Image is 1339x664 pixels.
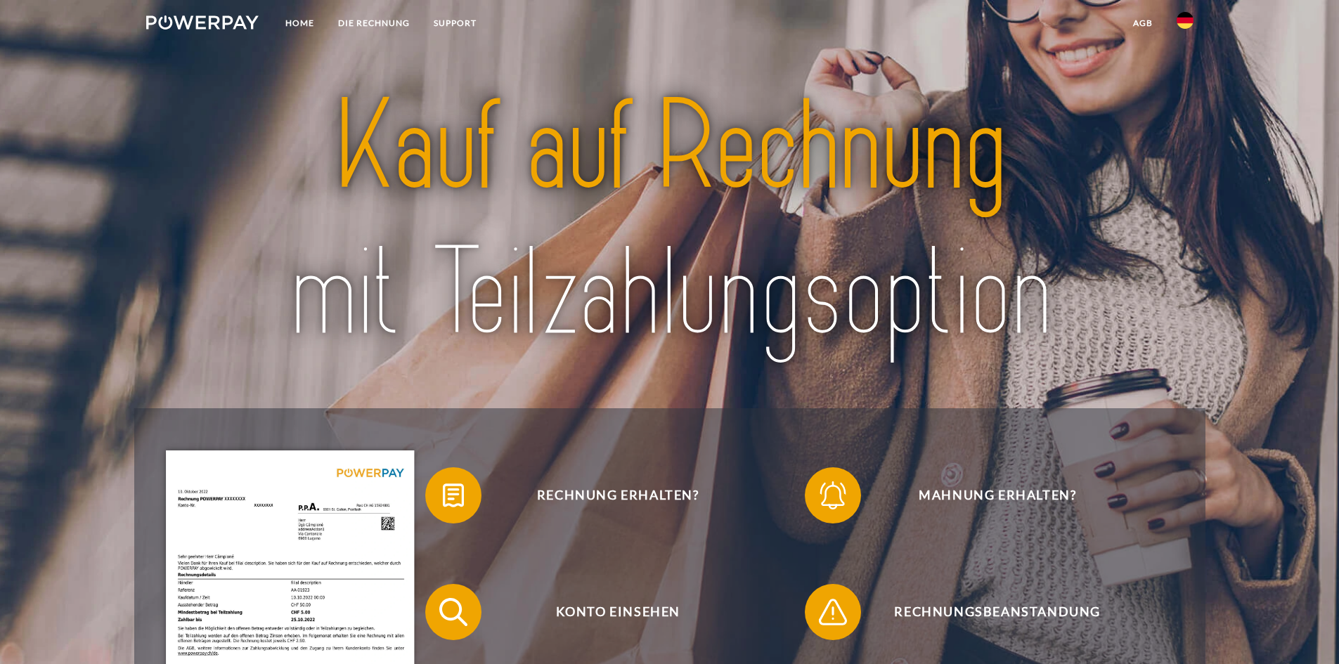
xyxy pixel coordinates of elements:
[446,467,790,523] span: Rechnung erhalten?
[805,467,1170,523] button: Mahnung erhalten?
[815,594,850,630] img: qb_warning.svg
[825,467,1170,523] span: Mahnung erhalten?
[446,584,790,640] span: Konto einsehen
[815,478,850,513] img: qb_bell.svg
[825,584,1170,640] span: Rechnungsbeanstandung
[198,67,1141,375] img: title-powerpay_de.svg
[1121,11,1165,36] a: agb
[436,594,471,630] img: qb_search.svg
[1177,12,1194,29] img: de
[425,467,791,523] button: Rechnung erhalten?
[326,11,422,36] a: DIE RECHNUNG
[146,15,259,30] img: logo-powerpay-white.svg
[422,11,489,36] a: SUPPORT
[425,584,791,640] button: Konto einsehen
[805,584,1170,640] button: Rechnungsbeanstandung
[436,478,471,513] img: qb_bill.svg
[273,11,326,36] a: Home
